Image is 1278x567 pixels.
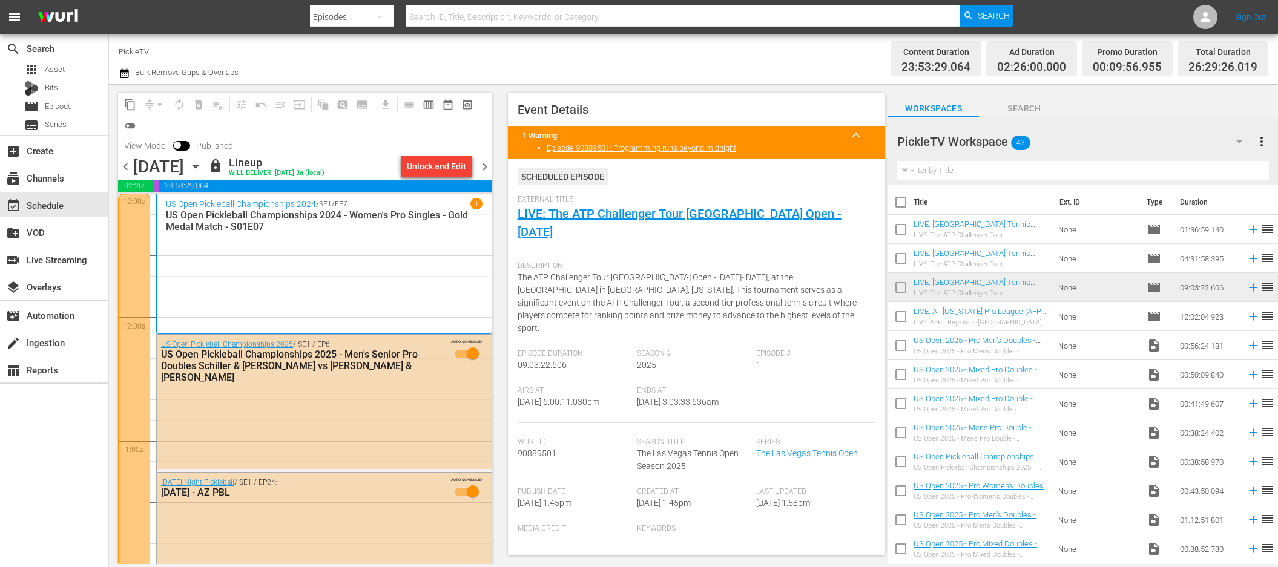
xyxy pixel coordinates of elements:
td: 00:41:49.607 [1175,389,1242,418]
p: EP7 [335,200,347,208]
div: LIVE: The ATP Challenger Tour [GEOGRAPHIC_DATA] Open - [DATE] [914,289,1049,297]
td: 00:56:24.181 [1175,331,1242,360]
span: Refresh All Search Blocks [309,93,333,116]
span: Loop Content [170,95,189,114]
p: US Open Pickleball Championships 2024 - Women's Pro Singles - Gold Medal Match - S01E07 [166,209,483,232]
span: 1 [756,360,761,370]
span: Week Calendar View [419,95,438,114]
span: Series [24,118,39,133]
a: LIVE: [GEOGRAPHIC_DATA] Tennis Open - [DATE] - 4.5hrs [914,249,1035,267]
span: Reports [6,363,21,378]
span: Overlays [6,280,21,295]
span: Customize Events [228,93,251,116]
td: 00:38:52.730 [1175,534,1242,563]
span: [DATE] 6:00:11.030pm [518,397,599,407]
div: PickleTV Workspace [897,125,1254,159]
span: reorder [1260,251,1274,265]
span: reorder [1260,483,1274,497]
svg: Add to Schedule [1247,455,1260,468]
div: US Open 2025 - Mixed Pro Double - Agassi/Waters vs. HuynhMcClain/Yang [914,405,1049,413]
span: Search [979,101,1070,116]
span: Season # [637,349,750,359]
span: Episode [45,100,72,113]
a: US Open 2025 - Pro Women's Doubles - Waters/Waters vs. [PERSON_NAME]/[PERSON_NAME] [914,481,1049,508]
a: US Open Pickleball Championships 2024 [166,199,316,209]
span: Airs At [518,386,631,396]
span: Bits [45,82,58,94]
span: Episode [1147,309,1161,324]
a: US Open 2025 - Mixed Pro Double - Agassi/Waters vs. HuynhMcClain/Yang [914,394,1049,412]
span: Episode # [756,349,869,359]
div: US Open 2025 - Mens Pro Double - [PERSON_NAME]/[PERSON_NAME] vs. [PERSON_NAME]/Gancuart [914,434,1049,442]
span: Episode [1147,280,1161,295]
span: Create Search Block [333,95,352,114]
a: Sign Out [1235,12,1266,22]
svg: Add to Schedule [1247,542,1260,556]
div: US Open Pickleball Championships 2025 - Men's Senior Pro Doubles Schiller & [PERSON_NAME] vs [PER... [161,349,426,383]
a: US Open Pickleball Championships 2025 – Pro Women’s Doubles – Waters & Waters vs [PERSON_NAME] & ... [914,452,1047,488]
span: 00:09:56.955 [153,180,159,192]
span: 09:03:22.606 [518,360,567,370]
td: 00:43:50.094 [1175,476,1242,505]
span: Video [1147,396,1161,411]
svg: Add to Schedule [1247,368,1260,381]
td: None [1053,534,1142,563]
a: The Las Vegas Tennis Open [756,448,858,458]
span: calendar_view_week_outlined [423,99,435,111]
span: Search [6,42,21,56]
span: [DATE] 3:03:33.636am [637,397,719,407]
span: 23:53:29.064 [159,180,492,192]
svg: Add to Schedule [1247,484,1260,497]
span: Day Calendar View [395,93,419,116]
th: Ext. ID [1052,185,1139,219]
span: Video [1147,367,1161,382]
span: [DATE] 1:45pm [637,498,691,508]
span: lock [208,159,223,173]
span: [DATE] 1:45pm [518,498,571,508]
span: 02:26:00.000 [997,61,1066,74]
td: 00:38:24.402 [1175,418,1242,447]
span: Publish Date [518,487,631,497]
a: US Open 2025 - Pro Men's Doubles - Livornese/[PERSON_NAME] vs. [PERSON_NAME]/[PERSON_NAME] [914,336,1041,363]
span: reorder [1260,541,1274,556]
td: None [1053,418,1142,447]
span: View Mode: [118,141,173,151]
p: SE1 / [319,200,335,208]
span: Created At [637,487,750,497]
span: Wurl Id [518,438,631,447]
span: Schedule [6,198,21,213]
span: Automation [6,309,21,323]
span: content_copy [124,99,136,111]
span: View Backup [458,95,477,114]
div: Content Duration [901,44,970,61]
span: Remove Gaps & Overlaps [140,95,170,114]
span: more_vert [1254,134,1269,149]
th: Title [914,185,1052,219]
td: 04:31:58.395 [1175,244,1242,273]
div: US Open 2025 - Pro Women's Doubles - Waters/Waters vs. [PERSON_NAME]/[PERSON_NAME] [914,493,1049,500]
span: reorder [1260,338,1274,352]
span: reorder [1260,512,1274,526]
span: Search [978,5,1010,27]
svg: Add to Schedule [1247,397,1260,410]
span: 00:09:56.955 [1093,61,1162,74]
div: Scheduled Episode [518,168,608,185]
span: Update Metadata from Key Asset [290,95,309,114]
a: US Open 2025 - Pro Mixed Doubles - [PERSON_NAME]/[PERSON_NAME] vs. [PERSON_NAME]/[PERSON_NAME] [914,539,1044,566]
div: LIVE: AFPL Regionals-[GEOGRAPHIC_DATA], [GEOGRAPHIC_DATA] [DATE] [914,318,1049,326]
td: 00:50:09.840 [1175,360,1242,389]
span: Select an event to delete [189,95,208,114]
span: date_range_outlined [442,99,454,111]
span: The Las Vegas Tennis Open Season 2025 [637,448,739,471]
img: ans4CAIJ8jUAAAAAAAAAAAAAAAAAAAAAAAAgQb4GAAAAAAAAAAAAAAAAAAAAAAAAJMjXAAAAAAAAAAAAAAAAAAAAAAAAgAT5G... [29,3,87,31]
div: US Open 2025 - Pro Men's Doubles - Livornese/[PERSON_NAME] vs. [PERSON_NAME]/[PERSON_NAME] [914,347,1049,355]
title: 1 Warning [522,131,842,140]
span: Published [190,141,239,151]
span: Series [45,119,67,131]
span: AUTO-SCHEDULED [451,477,483,482]
p: / [316,200,319,208]
div: [DATE] - AZ PBL [161,487,426,498]
a: LIVE: The ATP Challenger Tour [GEOGRAPHIC_DATA] Open - [DATE] [518,206,842,239]
td: None [1053,302,1142,331]
svg: Add to Schedule [1247,310,1260,323]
